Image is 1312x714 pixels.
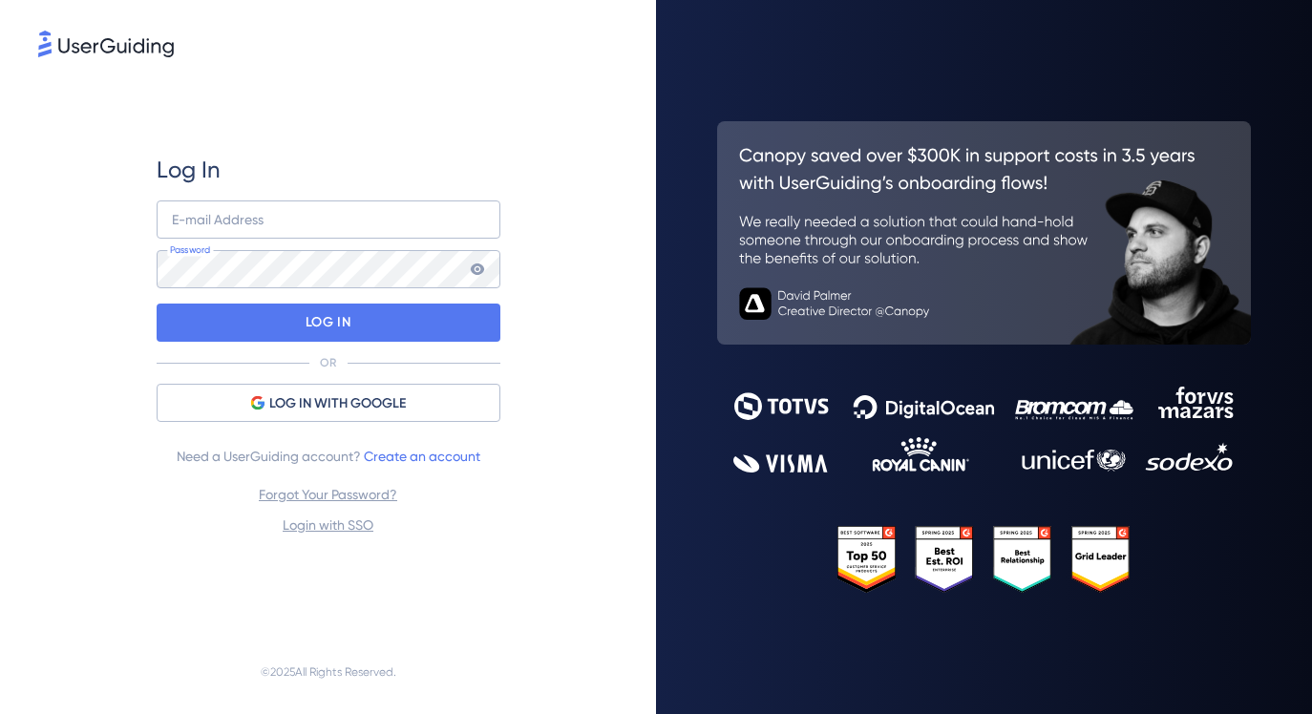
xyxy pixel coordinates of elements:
input: example@company.com [157,200,500,239]
span: Log In [157,155,221,185]
a: Login with SSO [283,517,373,533]
a: Forgot Your Password? [259,487,397,502]
img: 25303e33045975176eb484905ab012ff.svg [837,526,1131,593]
img: 8faab4ba6bc7696a72372aa768b0286c.svg [38,31,174,57]
a: Create an account [364,449,480,464]
img: 9302ce2ac39453076f5bc0f2f2ca889b.svg [733,387,1235,472]
span: LOG IN WITH GOOGLE [269,392,406,415]
p: LOG IN [306,307,350,338]
img: 26c0aa7c25a843aed4baddd2b5e0fa68.svg [717,121,1251,345]
p: OR [320,355,336,370]
span: © 2025 All Rights Reserved. [261,661,396,683]
span: Need a UserGuiding account? [177,445,480,468]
